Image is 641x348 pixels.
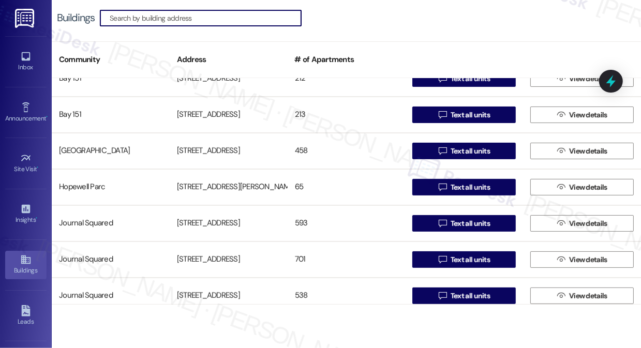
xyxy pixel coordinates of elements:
[557,147,565,155] i: 
[5,251,47,279] a: Buildings
[52,285,170,306] div: Journal Squared
[451,146,490,157] span: Text all units
[52,68,170,89] div: Bay 151
[439,111,446,119] i: 
[288,177,406,198] div: 65
[170,68,288,89] div: [STREET_ADDRESS]
[5,302,47,330] a: Leads
[5,149,47,177] a: Site Visit •
[37,164,39,171] span: •
[530,288,634,304] button: View details
[569,254,607,265] span: View details
[412,107,516,123] button: Text all units
[451,291,490,301] span: Text all units
[288,285,406,306] div: 538
[439,74,446,83] i: 
[52,249,170,270] div: Journal Squared
[170,285,288,306] div: [STREET_ADDRESS]
[451,110,490,120] span: Text all units
[569,182,607,193] span: View details
[530,143,634,159] button: View details
[569,218,607,229] span: View details
[451,218,490,229] span: Text all units
[52,213,170,234] div: Journal Squared
[530,251,634,268] button: View details
[57,12,95,23] div: Buildings
[557,219,565,228] i: 
[569,110,607,120] span: View details
[288,141,406,161] div: 458
[288,249,406,270] div: 701
[52,47,170,72] div: Community
[412,251,516,268] button: Text all units
[530,179,634,195] button: View details
[170,177,288,198] div: [STREET_ADDRESS][PERSON_NAME]
[451,73,490,84] span: Text all units
[451,254,490,265] span: Text all units
[170,47,288,72] div: Address
[46,113,48,120] span: •
[557,74,565,83] i: 
[170,213,288,234] div: [STREET_ADDRESS]
[451,182,490,193] span: Text all units
[557,292,565,300] i: 
[170,249,288,270] div: [STREET_ADDRESS]
[439,219,446,228] i: 
[412,179,516,195] button: Text all units
[52,141,170,161] div: [GEOGRAPHIC_DATA]
[530,215,634,232] button: View details
[412,215,516,232] button: Text all units
[439,292,446,300] i: 
[170,141,288,161] div: [STREET_ADDRESS]
[530,107,634,123] button: View details
[412,143,516,159] button: Text all units
[110,11,301,25] input: Search by building address
[5,48,47,75] a: Inbox
[52,177,170,198] div: Hopewell Parc
[288,104,406,125] div: 213
[439,147,446,155] i: 
[5,200,47,228] a: Insights •
[569,291,607,301] span: View details
[557,255,565,264] i: 
[439,183,446,191] i: 
[288,47,406,72] div: # of Apartments
[412,70,516,87] button: Text all units
[52,104,170,125] div: Bay 151
[569,146,607,157] span: View details
[439,255,446,264] i: 
[170,104,288,125] div: [STREET_ADDRESS]
[557,183,565,191] i: 
[530,70,634,87] button: View details
[288,213,406,234] div: 593
[557,111,565,119] i: 
[569,73,607,84] span: View details
[15,9,36,28] img: ResiDesk Logo
[412,288,516,304] button: Text all units
[288,68,406,89] div: 212
[36,215,37,222] span: •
